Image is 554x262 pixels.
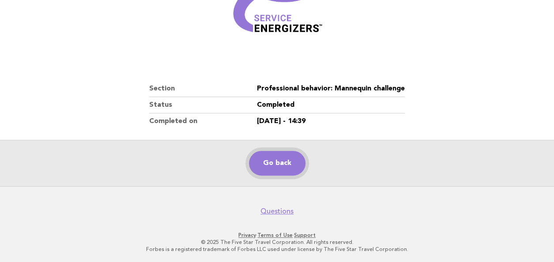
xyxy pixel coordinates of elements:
a: Terms of Use [257,232,293,238]
p: · · [12,232,542,239]
dt: Completed on [149,113,257,129]
a: Go back [249,151,305,176]
a: Questions [260,207,294,216]
p: Forbes is a registered trademark of Forbes LLC used under license by The Five Star Travel Corpora... [12,246,542,253]
dt: Section [149,81,257,97]
p: © 2025 The Five Star Travel Corporation. All rights reserved. [12,239,542,246]
a: Support [294,232,316,238]
dt: Status [149,97,257,113]
a: Privacy [238,232,256,238]
dd: Completed [257,97,405,113]
dd: Professional behavior: Mannequin challenge [257,81,405,97]
dd: [DATE] - 14:39 [257,113,405,129]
